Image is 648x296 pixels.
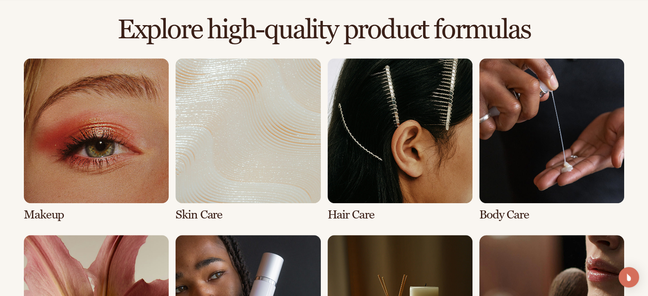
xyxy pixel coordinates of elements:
[479,58,624,221] div: 4 / 8
[24,16,624,44] h2: Explore high-quality product formulas
[176,208,320,221] h3: Skin Care
[619,267,639,287] div: Open Intercom Messenger
[479,208,624,221] h3: Body Care
[176,58,320,221] div: 2 / 8
[24,208,169,221] h3: Makeup
[328,58,472,221] div: 3 / 8
[328,208,472,221] h3: Hair Care
[24,58,169,221] div: 1 / 8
